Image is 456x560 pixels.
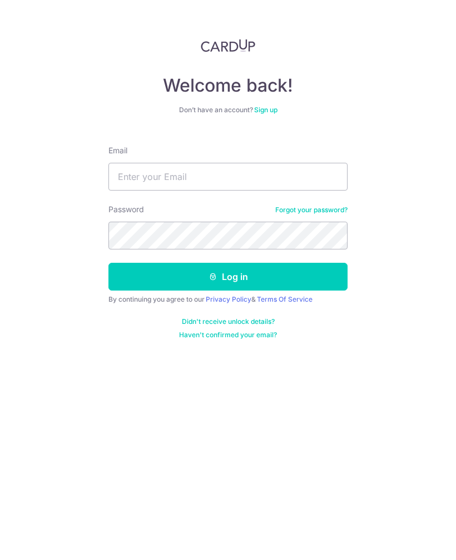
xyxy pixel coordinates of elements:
a: Didn't receive unlock details? [182,317,275,326]
label: Email [108,145,127,156]
button: Log in [108,263,348,291]
a: Sign up [254,106,277,114]
div: Don’t have an account? [108,106,348,114]
input: Enter your Email [108,163,348,191]
label: Password [108,204,144,215]
div: By continuing you agree to our & [108,295,348,304]
a: Terms Of Service [257,295,313,303]
h4: Welcome back! [108,74,348,97]
a: Privacy Policy [206,295,251,303]
a: Forgot your password? [275,206,348,214]
a: Haven't confirmed your email? [179,331,277,339]
img: CardUp Logo [201,39,255,52]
